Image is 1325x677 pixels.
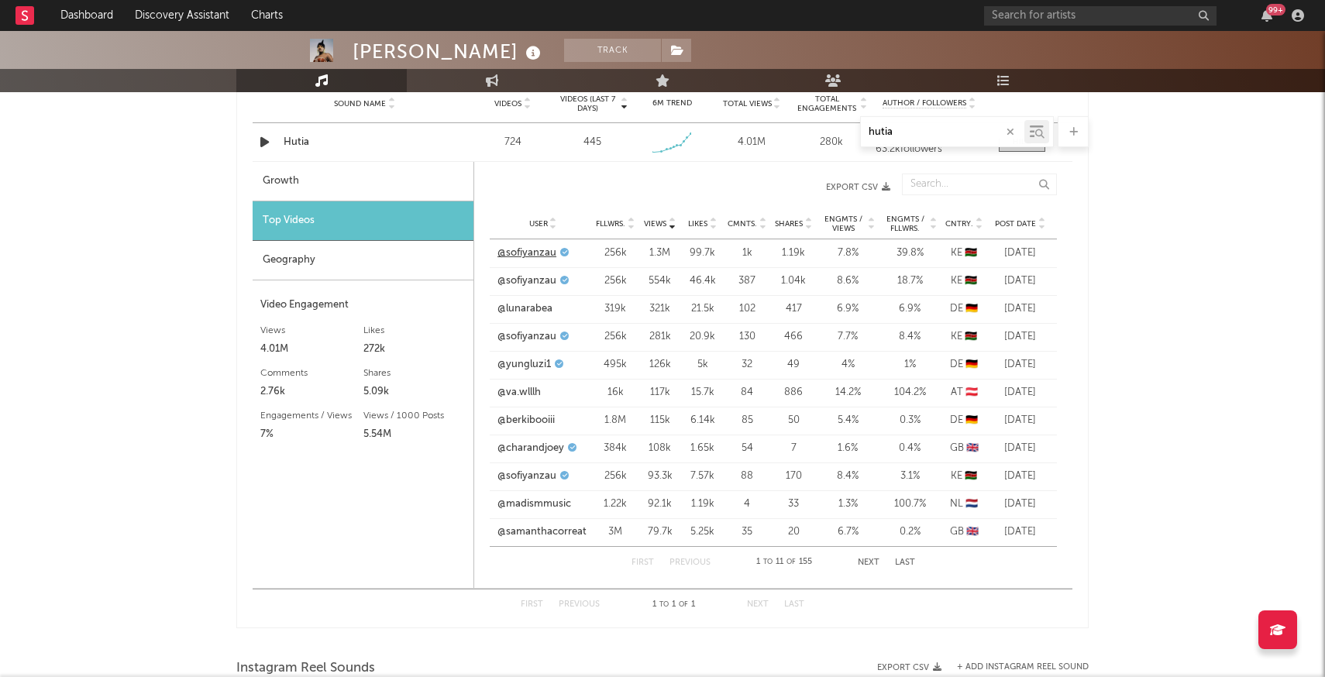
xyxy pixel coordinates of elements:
div: 1.3M [642,246,677,261]
div: 281k [642,329,677,345]
button: Last [784,600,804,609]
div: 54 [728,441,766,456]
div: 319k [596,301,635,317]
div: 63.2k followers [876,144,983,155]
div: 256k [596,469,635,484]
div: GB [945,441,983,456]
span: Shares [775,219,803,229]
div: 5.09k [363,383,466,401]
div: KE [945,469,983,484]
a: @sofiyanzau [497,273,556,289]
div: Views [260,321,363,340]
span: Engmts / Fllwrs. [883,215,927,233]
div: GB [945,524,983,540]
div: 886 [774,385,813,400]
span: Author / Followers [883,98,966,108]
div: 102 [728,301,766,317]
div: 3M [596,524,635,540]
button: Previous [559,600,600,609]
div: 1 11 155 [742,553,827,572]
div: 6.14k [685,413,720,428]
div: 1.22k [596,497,635,512]
div: 99.7k [685,246,720,261]
div: 1 % [883,357,937,373]
div: 18.7 % [883,273,937,289]
div: 1k [728,246,766,261]
div: 7.7 % [821,329,875,345]
div: AT [945,385,983,400]
div: 49 [774,357,813,373]
span: User [529,219,548,229]
a: @sofiyanzau [497,469,556,484]
div: 79.7k [642,524,677,540]
span: Cntry. [945,219,973,229]
div: 1.6 % [821,441,875,456]
span: Total Views [723,99,772,108]
div: 1.04k [774,273,813,289]
button: 99+ [1261,9,1272,22]
div: DE [945,413,983,428]
div: 1.8M [596,413,635,428]
div: Engagements / Views [260,407,363,425]
span: Fllwrs. [596,219,625,229]
div: 20.9k [685,329,720,345]
button: Next [747,600,769,609]
div: KE [945,329,983,345]
div: 6M Trend [636,98,708,109]
div: 130 [728,329,766,345]
span: 🇬🇧 [966,527,979,537]
span: 🇬🇧 [966,443,979,453]
div: + Add Instagram Reel Sound [941,663,1089,672]
div: [DATE] [991,524,1049,540]
div: 16k [596,385,635,400]
div: 8.4 % [821,469,875,484]
div: 466 [774,329,813,345]
div: 92.1k [642,497,677,512]
div: 84 [728,385,766,400]
div: 256k [596,329,635,345]
div: 4 [728,497,766,512]
div: 7.8 % [821,246,875,261]
div: 8.4 % [883,329,937,345]
div: Shares [363,364,466,383]
div: 100.7 % [883,497,937,512]
a: @yungluzi1 [497,357,551,373]
span: 🇳🇱 [965,499,978,509]
div: 32 [728,357,766,373]
div: KE [945,273,983,289]
div: 6.9 % [821,301,875,317]
span: Total Engagements [796,95,859,113]
div: [DATE] [991,385,1049,400]
div: 39.8 % [883,246,937,261]
span: to [763,558,773,565]
div: 0.4 % [883,441,937,456]
input: Search... [902,174,1057,195]
div: Likes [363,321,466,340]
span: Post Date [995,219,1036,229]
div: 2.76k [260,383,363,401]
div: 115k [642,413,677,428]
div: [DATE] [991,469,1049,484]
div: 8.6 % [821,273,875,289]
span: of [786,558,796,565]
div: Top Videos [253,201,473,241]
div: 4 % [821,357,875,373]
div: KE [945,246,983,261]
div: 46.4k [685,273,720,289]
div: 7 [774,441,813,456]
div: DE [945,301,983,317]
button: Next [858,558,879,567]
button: First [632,558,654,567]
div: 117k [642,385,677,400]
div: 5.25k [685,524,720,540]
button: Export CSV [877,663,941,672]
div: [DATE] [991,497,1049,512]
div: 6.7 % [821,524,875,540]
div: Growth [253,162,473,201]
a: @lunarabea [497,301,552,317]
div: 104.2 % [883,385,937,400]
div: 15.7k [685,385,720,400]
div: Views / 1000 Posts [363,407,466,425]
span: Engmts / Views [821,215,866,233]
span: 🇰🇪 [965,248,977,258]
